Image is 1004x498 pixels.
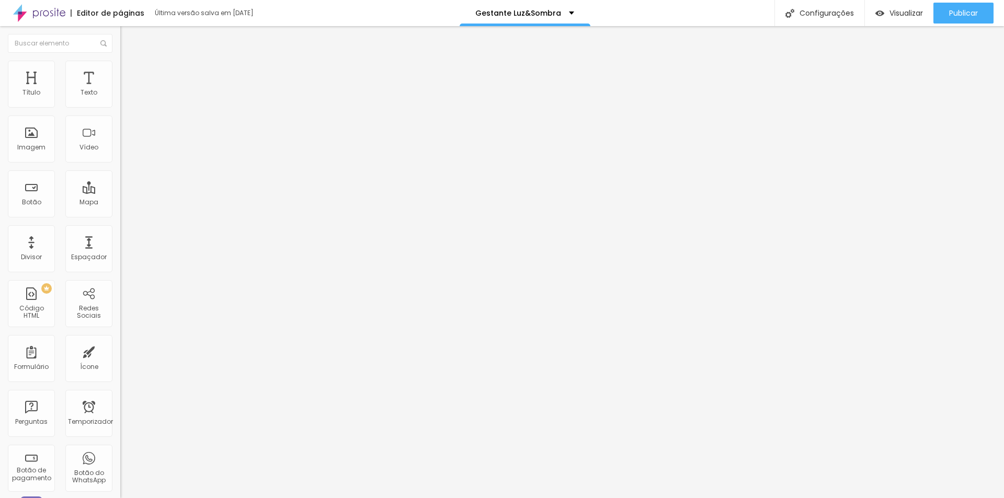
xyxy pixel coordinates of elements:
font: Editor de páginas [77,8,144,18]
img: view-1.svg [875,9,884,18]
font: Botão de pagamento [12,466,51,482]
button: Publicar [933,3,994,24]
font: Visualizar [889,8,923,18]
iframe: Editor [120,26,1004,498]
font: Título [22,88,40,97]
font: Divisor [21,252,42,261]
font: Configurações [800,8,854,18]
font: Formulário [14,362,49,371]
img: Ícone [785,9,794,18]
font: Última versão salva em [DATE] [155,8,254,17]
font: Mapa [79,198,98,206]
font: Botão do WhatsApp [72,468,106,484]
img: Ícone [100,40,107,47]
font: Temporizador [68,417,113,426]
font: Código HTML [19,304,44,320]
font: Redes Sociais [77,304,101,320]
font: Perguntas [15,417,48,426]
font: Botão [22,198,41,206]
font: Publicar [949,8,978,18]
font: Imagem [17,143,45,152]
font: Ícone [80,362,98,371]
font: Vídeo [79,143,98,152]
button: Visualizar [865,3,933,24]
input: Buscar elemento [8,34,112,53]
font: Espaçador [71,252,107,261]
font: Texto [81,88,97,97]
font: Gestante Luz&Sombra [475,8,561,18]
